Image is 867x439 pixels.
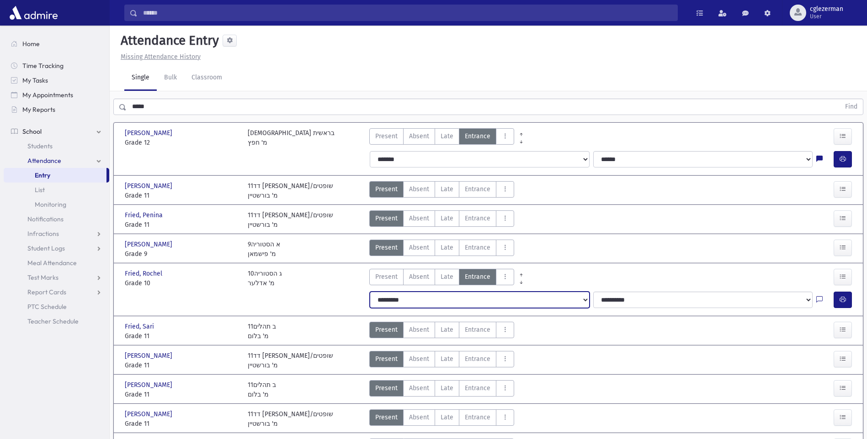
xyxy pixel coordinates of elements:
[465,131,490,141] span: Entrance
[27,317,79,325] span: Teacher Schedule
[409,354,429,364] span: Absent
[248,409,333,429] div: דד11 [PERSON_NAME]/שופטים מ' בורשטיין
[369,240,514,259] div: AttTypes
[375,243,398,252] span: Present
[369,351,514,370] div: AttTypes
[248,322,276,341] div: 11ב תהלים מ' בלום
[409,413,429,422] span: Absent
[4,73,109,88] a: My Tasks
[369,128,514,147] div: AttTypes
[125,419,239,429] span: Grade 11
[4,197,109,212] a: Monitoring
[375,272,398,282] span: Present
[27,273,59,282] span: Test Marks
[369,380,514,399] div: AttTypes
[22,76,48,84] span: My Tasks
[248,351,333,370] div: דד11 [PERSON_NAME]/שופטים מ' בורשטיין
[441,413,453,422] span: Late
[125,191,239,200] span: Grade 11
[125,210,165,220] span: Fried, Penina
[465,184,490,194] span: Entrance
[27,259,77,267] span: Meal Attendance
[125,181,174,191] span: [PERSON_NAME]
[4,256,109,270] a: Meal Attendance
[22,127,42,136] span: School
[138,5,677,21] input: Search
[810,5,843,13] span: cglezerman
[465,243,490,252] span: Entrance
[125,351,174,361] span: [PERSON_NAME]
[4,58,109,73] a: Time Tracking
[248,240,280,259] div: 9א הסטוריה מ' פישמאן
[27,230,59,238] span: Infractions
[157,65,184,91] a: Bulk
[27,303,67,311] span: PTC Schedule
[4,37,109,51] a: Home
[248,128,335,147] div: [DEMOGRAPHIC_DATA] בראשית מ' חפץ
[125,278,239,288] span: Grade 10
[125,220,239,230] span: Grade 11
[441,214,453,223] span: Late
[840,99,863,115] button: Find
[124,65,157,91] a: Single
[22,40,40,48] span: Home
[27,142,53,150] span: Students
[27,288,66,296] span: Report Cards
[7,4,60,22] img: AdmirePro
[125,380,174,390] span: [PERSON_NAME]
[409,243,429,252] span: Absent
[125,322,156,331] span: Fried, Sari
[441,325,453,334] span: Late
[27,244,65,252] span: Student Logs
[35,200,66,209] span: Monitoring
[125,138,239,147] span: Grade 12
[441,131,453,141] span: Late
[375,184,398,194] span: Present
[4,88,109,102] a: My Appointments
[375,325,398,334] span: Present
[22,91,73,99] span: My Appointments
[125,269,164,278] span: Fried, Rochel
[4,299,109,314] a: PTC Schedule
[441,184,453,194] span: Late
[465,383,490,393] span: Entrance
[125,331,239,341] span: Grade 11
[409,272,429,282] span: Absent
[465,214,490,223] span: Entrance
[4,285,109,299] a: Report Cards
[369,322,514,341] div: AttTypes
[125,361,239,370] span: Grade 11
[409,325,429,334] span: Absent
[35,186,45,194] span: List
[441,383,453,393] span: Late
[248,181,333,200] div: דד11 [PERSON_NAME]/שופטים מ' בורשטיין
[409,383,429,393] span: Absent
[441,272,453,282] span: Late
[465,413,490,422] span: Entrance
[35,171,50,179] span: Entry
[248,269,282,288] div: 10ג הסטוריה מ' אדלער
[375,413,398,422] span: Present
[375,354,398,364] span: Present
[409,214,429,223] span: Absent
[4,314,109,329] a: Teacher Schedule
[125,128,174,138] span: [PERSON_NAME]
[4,241,109,256] a: Student Logs
[4,183,109,197] a: List
[248,210,333,230] div: דד11 [PERSON_NAME]/שופטים מ' בורשטיין
[117,53,201,61] a: Missing Attendance History
[248,380,276,399] div: 11ב תהלים מ' בלום
[117,33,219,48] h5: Attendance Entry
[369,210,514,230] div: AttTypes
[125,390,239,399] span: Grade 11
[4,212,109,226] a: Notifications
[4,226,109,241] a: Infractions
[22,105,55,114] span: My Reports
[4,153,109,168] a: Attendance
[125,240,174,249] span: [PERSON_NAME]
[4,168,106,183] a: Entry
[810,13,843,20] span: User
[22,62,64,70] span: Time Tracking
[409,184,429,194] span: Absent
[465,272,490,282] span: Entrance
